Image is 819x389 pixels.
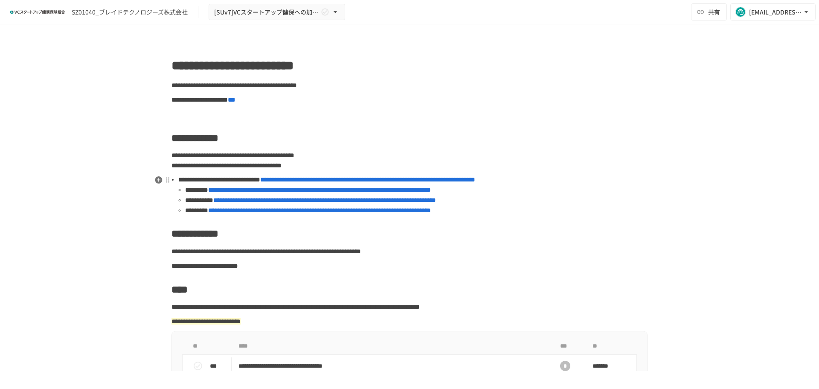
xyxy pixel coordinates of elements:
span: [SUv7]VCスタートアップ健保への加入申請手続き [214,7,319,18]
button: [SUv7]VCスタートアップ健保への加入申請手続き [209,4,345,20]
button: [EMAIL_ADDRESS][DOMAIN_NAME] [730,3,816,20]
button: 共有 [691,3,727,20]
img: ZDfHsVrhrXUoWEWGWYf8C4Fv4dEjYTEDCNvmL73B7ox [10,5,65,19]
div: SZ01040_ブレイドテクノロジーズ株式会社 [72,8,188,17]
div: [EMAIL_ADDRESS][DOMAIN_NAME] [749,7,802,18]
span: 共有 [708,7,720,17]
button: status [189,357,206,374]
